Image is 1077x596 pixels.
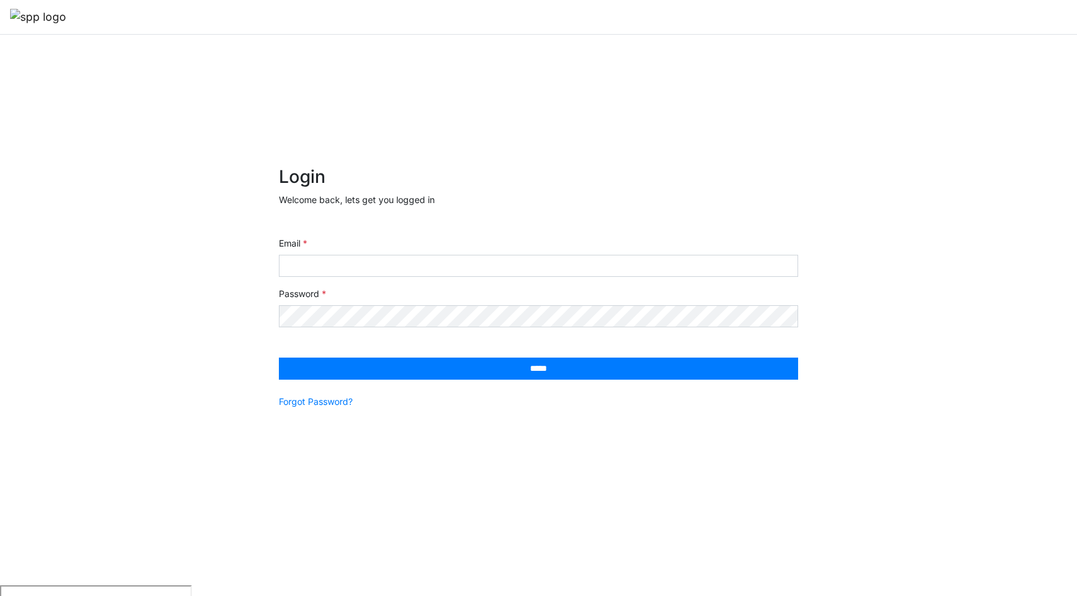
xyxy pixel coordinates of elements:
p: Welcome back, lets get you logged in [279,193,799,206]
h2: Login [279,167,799,188]
a: Forgot Password? [279,395,353,408]
img: spp logo [10,9,66,25]
label: Email [279,237,307,250]
label: Password [279,287,326,300]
